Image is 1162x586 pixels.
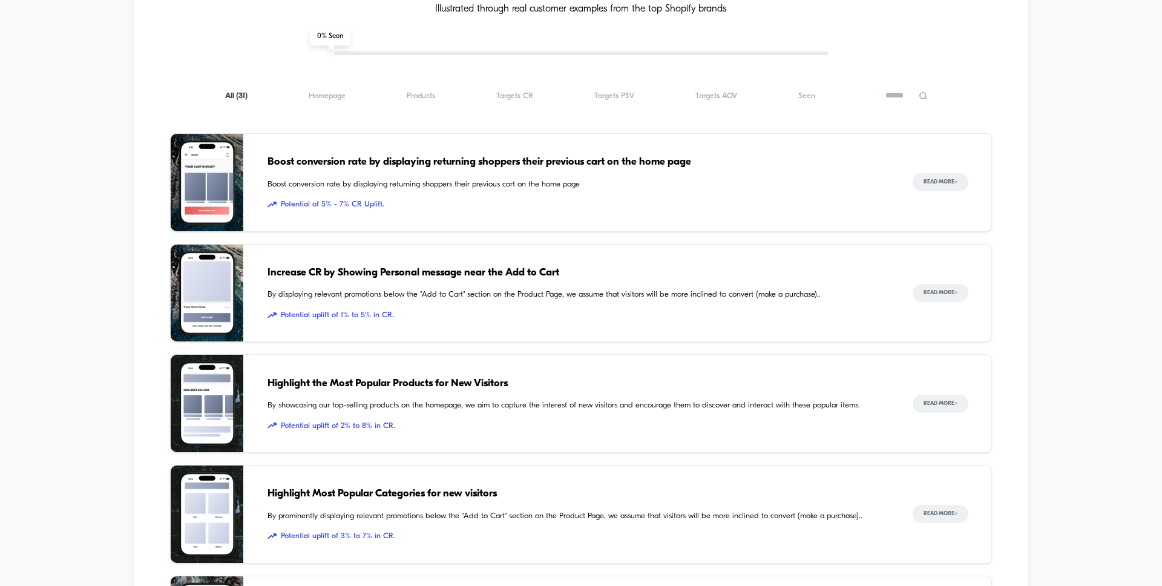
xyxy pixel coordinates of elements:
span: Potential uplift of 2% to 8% in CR. [268,420,888,432]
span: Boost conversion rate by displaying returning shoppers their previous cart on the home page [268,179,888,191]
span: Potential uplift of 3% to 7% in CR. [268,530,888,542]
span: Potential of 5% - 7% CR Uplift. [268,199,888,211]
span: Increase CR by Showing Personal message near the Add to Cart [268,265,888,281]
span: By displaying relevant promotions below the "Add to Cart" section on the Product Page, we assume ... [268,289,888,301]
img: By displaying relevant promotions below the "Add to Cart" section on the Product Page, we assume ... [171,245,243,342]
span: Highlight Most Popular Categories for new visitors [268,486,888,502]
span: Homepage [309,91,346,100]
img: Boost conversion rate by displaying returning shoppers their previous cart on the home page [171,134,243,231]
span: By showcasing our top-selling products on the homepage, we aim to capture the interest of new vis... [268,400,888,412]
span: Seen [798,91,815,100]
span: Targets CR [496,91,533,100]
span: 0 % Seen [310,27,350,45]
button: Read More> [913,284,968,302]
span: All [225,91,248,100]
span: By prominently displaying relevant promotions below the "Add to Cart" section on the Product Page... [268,510,888,522]
span: Boost conversion rate by displaying returning shoppers their previous cart on the home page [268,154,888,170]
span: Targets AOV [695,91,737,100]
button: Read More> [913,505,968,523]
img: By showcasing our top-selling products on the homepage, we aim to capture the interest of new vis... [171,355,243,452]
button: Read More> [913,173,968,191]
h4: Illustrated through real customer examples from the top Shopify brands [170,4,992,15]
span: Highlight the Most Popular Products for New Visitors [268,376,888,392]
span: Products [407,91,435,100]
img: By prominently displaying relevant promotions below the "Add to Cart" section on the Product Page... [171,466,243,563]
span: Potential uplift of 1% to 5% in CR. [268,309,888,321]
span: ( 31 ) [236,92,248,100]
button: Read More> [913,395,968,413]
span: Targets PSV [594,91,634,100]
